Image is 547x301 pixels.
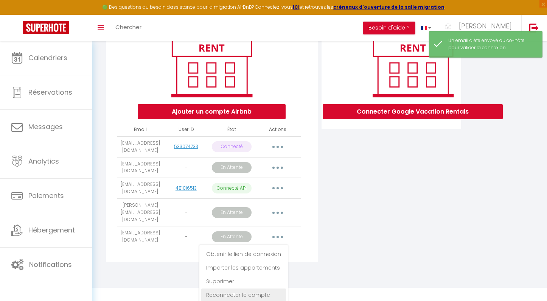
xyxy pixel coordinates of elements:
[209,123,255,136] th: État
[6,3,29,26] button: Ouvrir le widget de chat LiveChat
[115,23,141,31] span: Chercher
[28,156,59,166] span: Analytics
[201,275,286,288] a: Supprimer
[117,157,163,178] td: [EMAIL_ADDRESS][DOMAIN_NAME]
[212,231,252,242] p: En Attente
[28,191,64,200] span: Paiements
[448,37,535,51] div: Un email a été envoyé au co-hôte pour valider la connexion
[28,53,67,62] span: Calendriers
[28,122,63,131] span: Messages
[110,15,147,41] a: Chercher
[174,143,198,150] a: 533074733
[443,22,454,30] img: ...
[255,123,300,136] th: Actions
[117,226,163,247] td: [EMAIL_ADDRESS][DOMAIN_NAME]
[437,15,521,41] a: ... [PERSON_NAME]
[459,21,512,31] span: [PERSON_NAME]
[212,183,252,194] p: Connecté API
[117,123,163,136] th: Email
[529,23,539,33] img: logout
[138,104,286,119] button: Ajouter un compte Airbnb
[166,233,206,240] div: -
[212,207,252,218] p: En Attente
[293,4,300,10] a: ICI
[365,28,461,100] img: rent.png
[212,141,252,152] p: Connecté
[28,87,72,97] span: Réservations
[117,136,163,157] td: [EMAIL_ADDRESS][DOMAIN_NAME]
[323,104,503,119] button: Connecter Google Vacation Rentals
[28,225,75,235] span: Hébergement
[166,164,206,171] div: -
[201,248,286,260] a: Obtenir le lien de connexion
[23,21,69,34] img: Super Booking
[166,209,206,216] div: -
[163,123,209,136] th: User ID
[333,4,444,10] a: créneaux d'ouverture de la salle migration
[163,28,260,100] img: rent.png
[201,261,286,274] a: Importer les appartements
[29,260,72,269] span: Notifications
[117,198,163,226] td: [PERSON_NAME][EMAIL_ADDRESS][DOMAIN_NAME]
[176,185,197,191] a: 481016513
[117,178,163,199] td: [EMAIL_ADDRESS][DOMAIN_NAME]
[212,162,252,173] p: En Attente
[363,22,415,34] button: Besoin d'aide ?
